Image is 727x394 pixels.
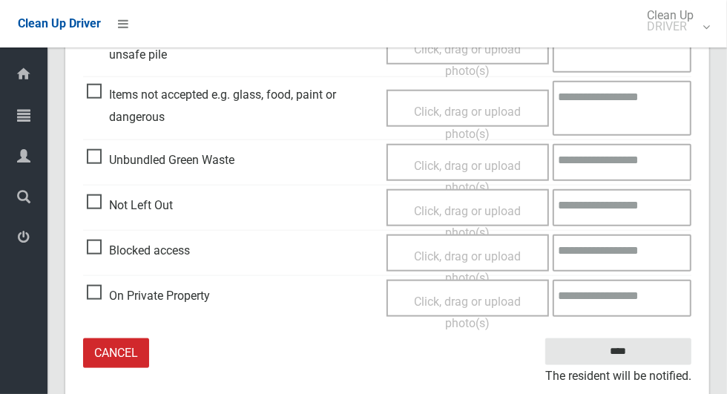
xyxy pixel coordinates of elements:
span: Click, drag or upload photo(s) [414,295,521,331]
span: Blocked access [87,240,190,262]
a: Clean Up Driver [18,13,101,35]
span: Click, drag or upload photo(s) [414,159,521,195]
small: DRIVER [647,21,694,32]
small: The resident will be notified. [545,365,691,387]
a: Cancel [83,338,149,369]
span: Click, drag or upload photo(s) [414,249,521,286]
span: Click, drag or upload photo(s) [414,204,521,240]
span: Clean Up [639,10,708,32]
span: Not Left Out [87,194,173,217]
span: On Private Property [87,285,210,307]
span: Clean Up Driver [18,16,101,30]
span: Click, drag or upload photo(s) [414,105,521,141]
span: Items not accepted e.g. glass, food, paint or dangerous [87,84,379,128]
span: Unbundled Green Waste [87,149,234,171]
